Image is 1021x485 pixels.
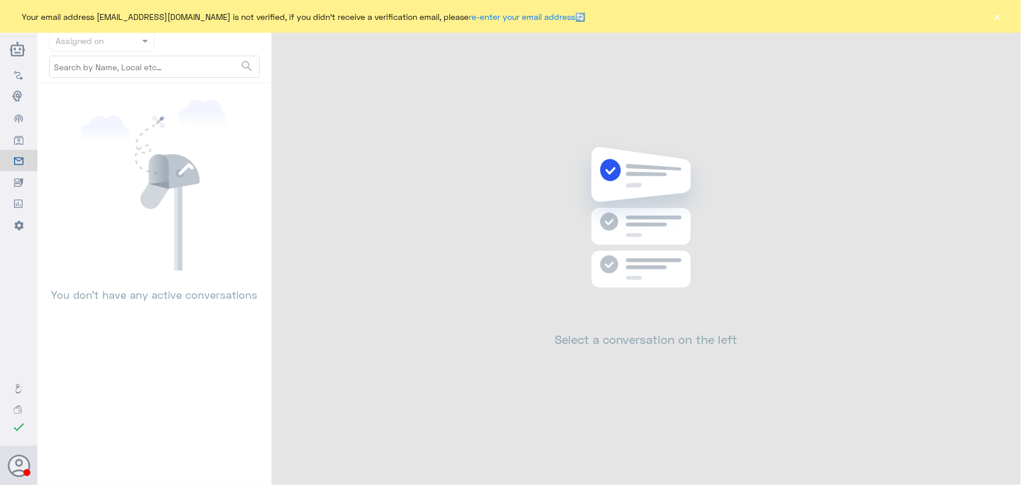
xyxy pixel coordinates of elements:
[240,57,254,76] button: search
[555,332,738,346] h2: Select a conversation on the left
[469,12,576,22] a: re-enter your email address
[22,11,586,23] span: Your email address [EMAIL_ADDRESS][DOMAIN_NAME] is not verified, if you didn't receive a verifica...
[50,56,259,77] input: Search by Name, Local etc…
[240,59,254,73] span: search
[8,455,30,477] button: Avatar
[49,271,260,303] p: You don’t have any active conversations
[992,11,1003,22] button: ×
[12,420,26,434] i: check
